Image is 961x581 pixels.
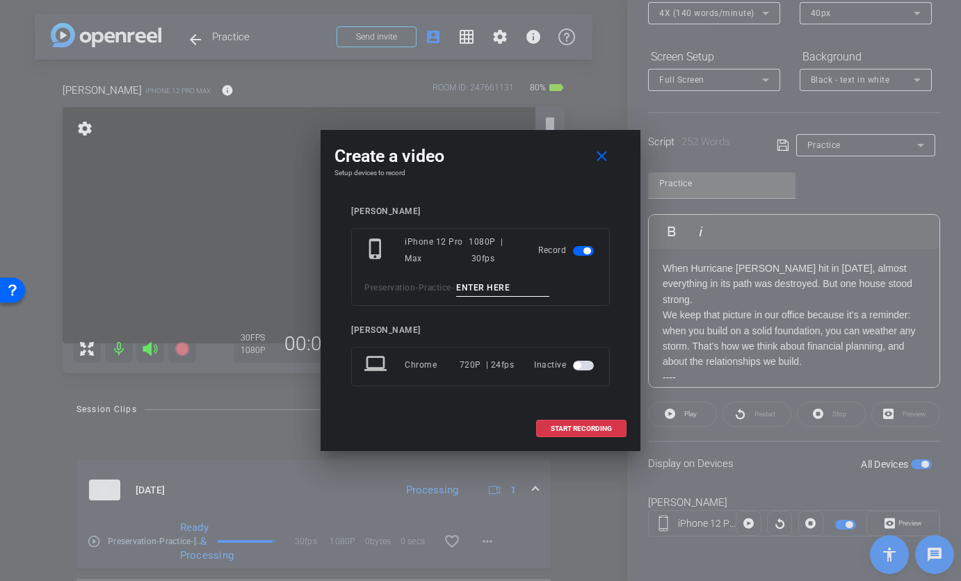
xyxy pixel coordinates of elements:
div: [PERSON_NAME] [351,325,610,336]
h4: Setup devices to record [334,169,627,177]
div: [PERSON_NAME] [351,206,610,217]
span: Practice [419,283,451,293]
div: iPhone 12 Pro Max [405,234,469,267]
mat-icon: laptop [364,352,389,377]
div: 1080P | 30fps [469,234,518,267]
div: Chrome [405,352,460,377]
span: Preservation [364,283,415,293]
span: - [415,283,419,293]
div: Inactive [534,352,597,377]
div: Record [538,234,597,267]
input: ENTER HERE [456,279,549,297]
button: START RECORDING [536,420,627,437]
mat-icon: close [593,148,611,165]
span: - [451,283,455,293]
div: Create a video [334,144,627,169]
span: START RECORDING [551,425,612,432]
div: 720P | 24fps [460,352,515,377]
mat-icon: phone_iphone [364,238,389,263]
